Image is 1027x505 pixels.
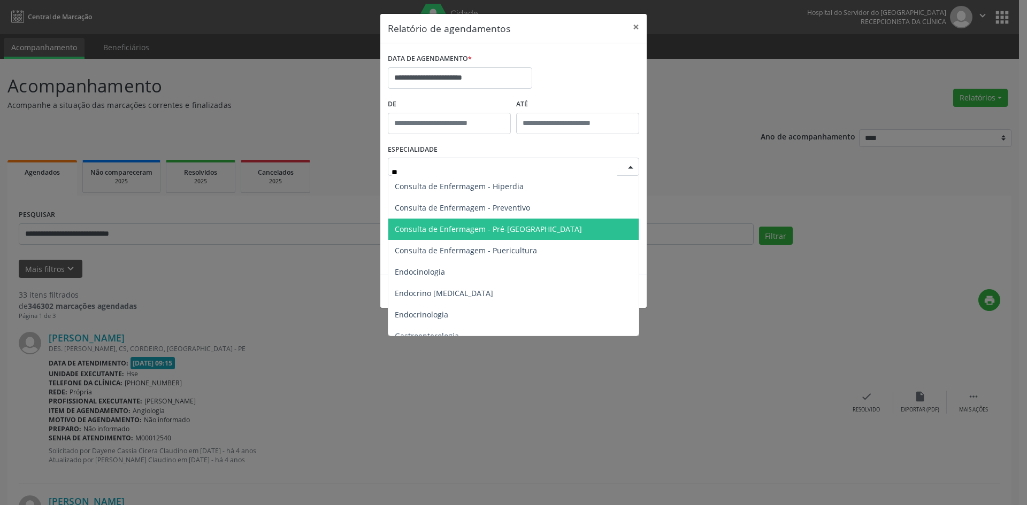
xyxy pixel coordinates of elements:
span: Consulta de Enfermagem - Puericultura [395,245,537,255]
span: Endocinologia [395,267,445,277]
span: Endocrino [MEDICAL_DATA] [395,288,493,298]
label: De [388,96,511,113]
label: ATÉ [516,96,639,113]
span: Endocrinologia [395,309,448,320]
span: Gastroenterologia [395,331,459,341]
label: DATA DE AGENDAMENTO [388,51,472,67]
button: Close [625,14,647,40]
label: ESPECIALIDADE [388,142,438,158]
span: Consulta de Enfermagem - Preventivo [395,203,530,213]
span: Consulta de Enfermagem - Hiperdia [395,181,524,191]
span: Consulta de Enfermagem - Pré-[GEOGRAPHIC_DATA] [395,224,582,234]
h5: Relatório de agendamentos [388,21,510,35]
